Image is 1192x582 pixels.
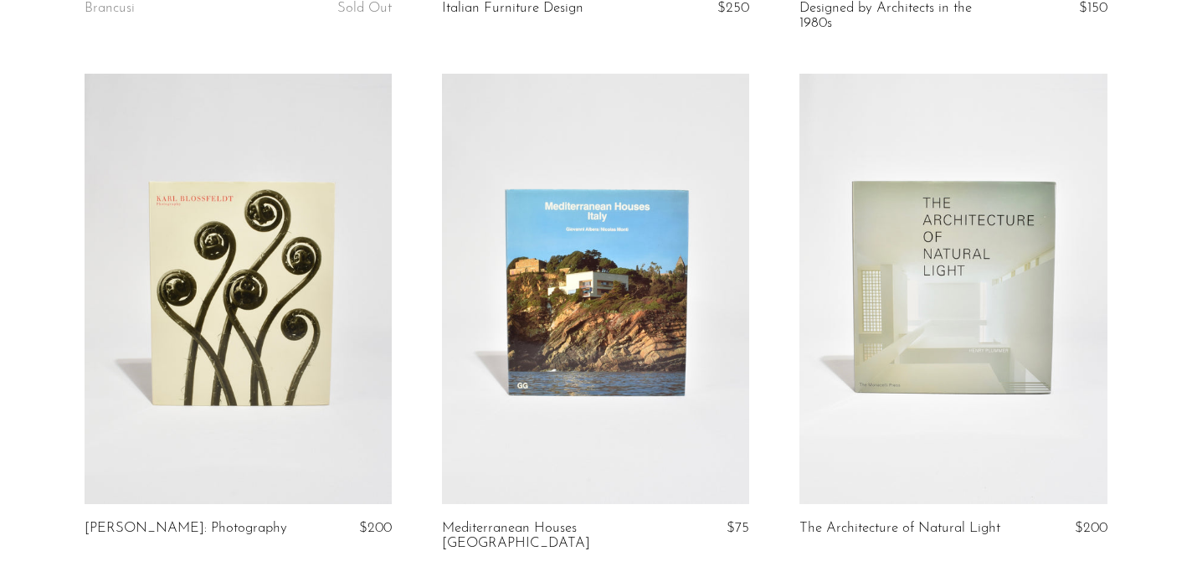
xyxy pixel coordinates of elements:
[337,1,392,15] span: Sold Out
[359,521,392,535] span: $200
[727,521,749,535] span: $75
[85,521,287,536] a: [PERSON_NAME]: Photography
[442,1,583,16] a: Italian Furniture Design
[85,1,135,16] a: Brancusi
[717,1,749,15] span: $250
[1079,1,1107,15] span: $150
[1075,521,1107,535] span: $200
[799,1,1004,32] a: Designed by Architects in the 1980s
[442,521,647,552] a: Mediterranean Houses [GEOGRAPHIC_DATA]
[799,521,1000,536] a: The Architecture of Natural Light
